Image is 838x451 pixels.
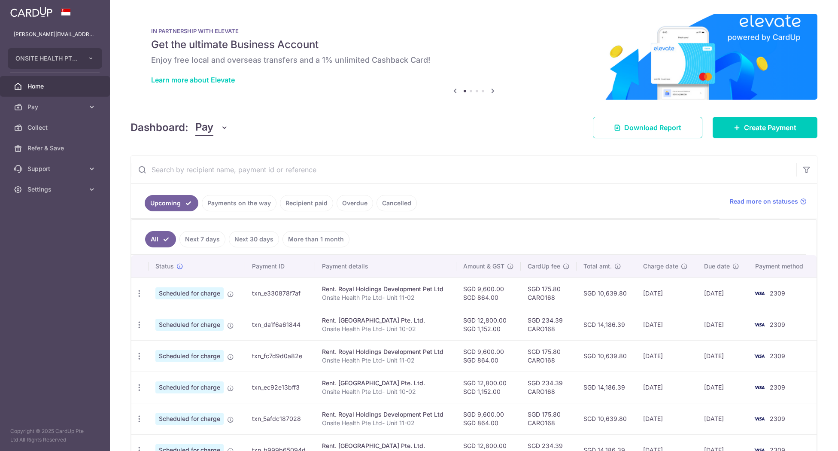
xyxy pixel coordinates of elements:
td: SGD 12,800.00 SGD 1,152.00 [456,372,521,403]
p: Onsite Health Pte Ltd- Unit 11-02 [322,419,449,427]
h5: Get the ultimate Business Account [151,38,797,52]
span: 2309 [770,415,785,422]
input: Search by recipient name, payment id or reference [131,156,796,183]
td: [DATE] [636,340,697,372]
span: 2309 [770,289,785,297]
span: Read more on statuses [730,197,798,206]
th: Payment details [315,255,456,277]
td: [DATE] [697,309,748,340]
button: ONSITE HEALTH PTE. LTD. [8,48,102,69]
div: Rent. Royal Holdings Development Pet Ltd [322,410,449,419]
p: Onsite Health Pte Ltd- Unit 11-02 [322,293,449,302]
span: Support [27,165,84,173]
span: 2309 [770,352,785,360]
td: [DATE] [636,372,697,403]
td: SGD 9,600.00 SGD 864.00 [456,277,521,309]
td: SGD 175.80 CARO168 [521,340,577,372]
td: SGD 175.80 CARO168 [521,277,577,309]
span: Scheduled for charge [155,413,224,425]
a: Recipient paid [280,195,333,211]
div: Rent. [GEOGRAPHIC_DATA] Pte. Ltd. [322,316,449,325]
span: Home [27,82,84,91]
div: Rent. [GEOGRAPHIC_DATA] Pte. Ltd. [322,379,449,387]
a: Payments on the way [202,195,276,211]
span: Charge date [643,262,678,271]
p: Onsite Health Pte Ltd- Unit 10-02 [322,325,449,333]
p: IN PARTNERSHIP WITH ELEVATE [151,27,797,34]
span: Scheduled for charge [155,381,224,393]
span: 2309 [770,384,785,391]
span: Scheduled for charge [155,350,224,362]
td: SGD 175.80 CARO168 [521,403,577,434]
a: Overdue [337,195,373,211]
td: SGD 14,186.39 [577,372,636,403]
td: SGD 9,600.00 SGD 864.00 [456,403,521,434]
a: Cancelled [376,195,417,211]
a: Download Report [593,117,702,138]
h4: Dashboard: [131,120,188,135]
p: Onsite Health Pte Ltd- Unit 11-02 [322,356,449,365]
a: Next 30 days [229,231,279,247]
td: SGD 234.39 CARO168 [521,372,577,403]
td: txn_ec92e13bff3 [245,372,316,403]
td: [DATE] [697,403,748,434]
td: txn_fc7d9d0a82e [245,340,316,372]
div: Rent. [GEOGRAPHIC_DATA] Pte. Ltd. [322,442,449,450]
img: CardUp [10,7,52,17]
span: Due date [704,262,730,271]
span: Download Report [624,122,681,133]
img: Bank Card [751,382,768,393]
td: [DATE] [697,277,748,309]
span: Refer & Save [27,144,84,152]
span: Pay [195,119,213,136]
span: Status [155,262,174,271]
td: [DATE] [697,340,748,372]
a: Upcoming [145,195,198,211]
span: Scheduled for charge [155,287,224,299]
td: [DATE] [636,277,697,309]
td: SGD 12,800.00 SGD 1,152.00 [456,309,521,340]
td: [DATE] [697,372,748,403]
span: Settings [27,185,84,194]
img: Bank Card [751,288,768,299]
td: SGD 9,600.00 SGD 864.00 [456,340,521,372]
td: txn_e330878f7af [245,277,316,309]
td: SGD 234.39 CARO168 [521,309,577,340]
td: SGD 14,186.39 [577,309,636,340]
span: CardUp fee [528,262,560,271]
p: Onsite Health Pte Ltd- Unit 10-02 [322,387,449,396]
th: Payment method [748,255,817,277]
img: Bank Card [751,414,768,424]
span: Scheduled for charge [155,319,224,331]
a: Create Payment [713,117,817,138]
td: SGD 10,639.80 [577,340,636,372]
a: Read more on statuses [730,197,807,206]
img: Bank Card [751,351,768,361]
img: Bank Card [751,320,768,330]
span: Amount & GST [463,262,504,271]
span: ONSITE HEALTH PTE. LTD. [15,54,79,63]
span: Create Payment [744,122,796,133]
a: Learn more about Elevate [151,76,235,84]
div: Rent. Royal Holdings Development Pet Ltd [322,347,449,356]
h6: Enjoy free local and overseas transfers and a 1% unlimited Cashback Card! [151,55,797,65]
td: [DATE] [636,309,697,340]
a: More than 1 month [282,231,349,247]
td: SGD 10,639.80 [577,403,636,434]
td: [DATE] [636,403,697,434]
a: All [145,231,176,247]
td: txn_da1f6a61844 [245,309,316,340]
span: Pay [27,103,84,111]
p: [PERSON_NAME][EMAIL_ADDRESS][PERSON_NAME][DOMAIN_NAME] [14,30,96,39]
button: Pay [195,119,228,136]
img: Renovation banner [131,14,817,100]
td: txn_5afdc187028 [245,403,316,434]
span: Collect [27,123,84,132]
span: Total amt. [583,262,612,271]
td: SGD 10,639.80 [577,277,636,309]
th: Payment ID [245,255,316,277]
span: 2309 [770,321,785,328]
a: Next 7 days [179,231,225,247]
div: Rent. Royal Holdings Development Pet Ltd [322,285,449,293]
